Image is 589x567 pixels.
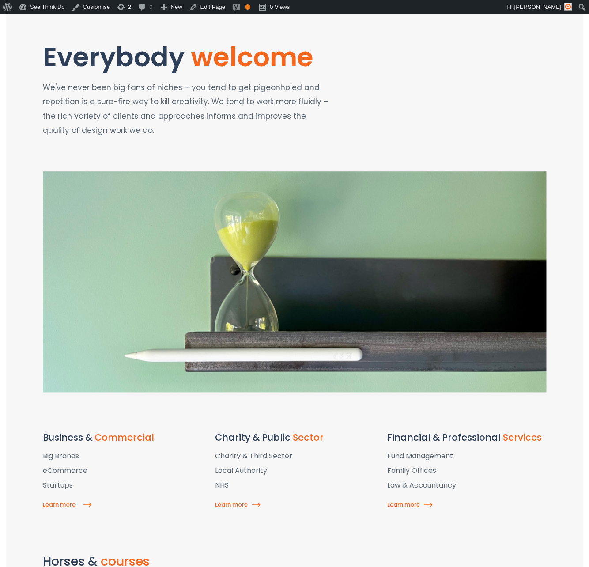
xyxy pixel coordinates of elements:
[387,466,546,476] li: Family Offices
[442,431,501,444] span: Professional
[215,480,374,491] li: NHS
[43,38,185,76] span: Everybody
[433,431,440,444] span: &
[387,480,546,491] li: Law & Accountancy
[215,466,374,476] li: Local Authority
[43,431,83,444] span: Business
[245,4,250,10] div: OK
[514,4,561,10] span: [PERSON_NAME]
[43,451,202,461] li: Big Brands
[215,432,374,442] h4: Charity & Public Sector
[191,38,313,76] span: welcome
[43,500,91,509] a: Learn more
[43,171,546,392] img: apple-pencil-shelf.jpg
[215,431,250,444] span: Charity
[215,451,374,461] li: Charity & Third Sector
[43,80,331,137] p: We've never been big fans of niches – you tend to get pigeonholed and repetition is a sure-fire w...
[387,431,430,444] span: Financial
[43,42,331,72] h1: Everybody welcome
[43,432,202,442] h4: Business & Commercial
[85,431,92,444] span: &
[43,466,202,476] li: eCommerce
[262,431,291,444] span: Public
[43,480,202,491] li: Startups
[253,431,260,444] span: &
[387,451,546,461] li: Fund Management
[215,500,260,509] a: Learn more
[387,432,546,442] h4: Financial & Professional Services
[293,431,324,444] span: Sector
[503,431,542,444] span: Services
[387,500,432,509] a: Learn more
[94,431,154,444] span: Commercial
